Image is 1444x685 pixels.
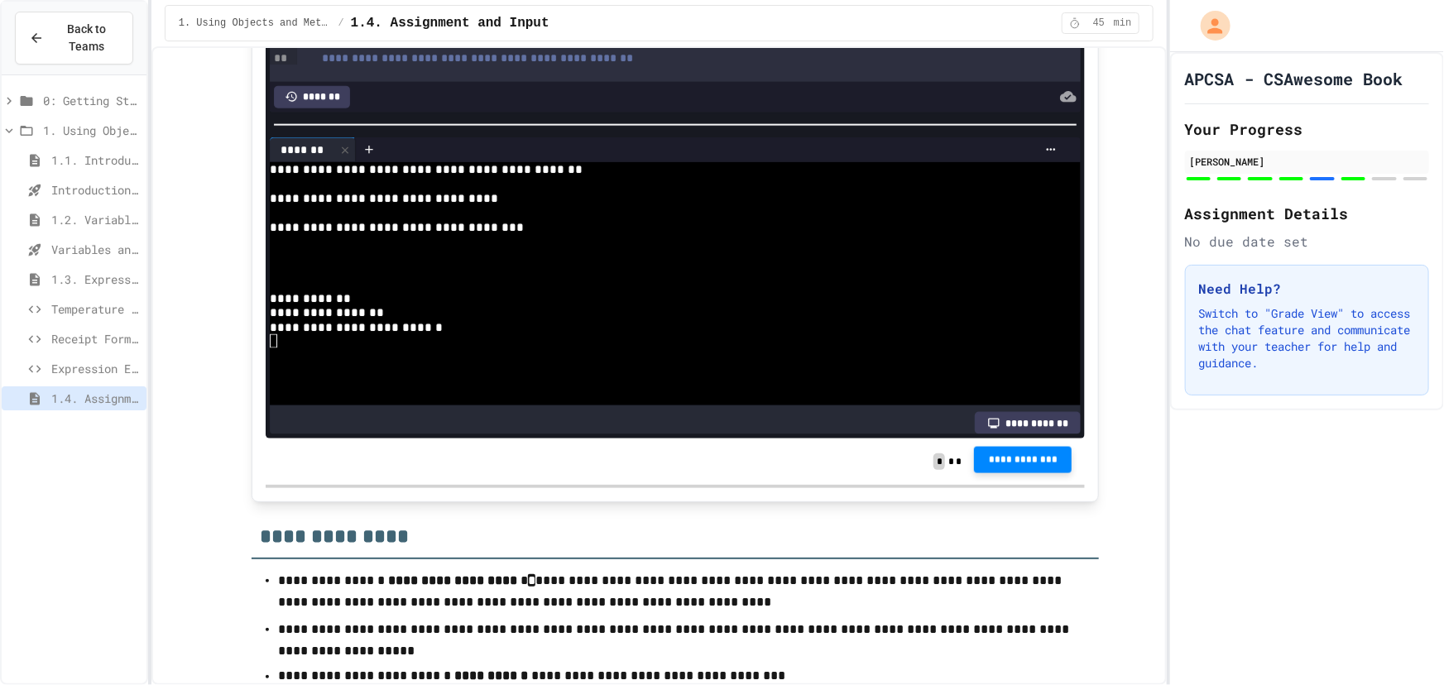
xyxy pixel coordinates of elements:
[51,151,140,169] span: 1.1. Introduction to Algorithms, Programming, and Compilers
[1199,305,1415,371] p: Switch to "Grade View" to access the chat feature and communicate with your teacher for help and ...
[51,300,140,318] span: Temperature Display Fix
[1183,7,1235,45] div: My Account
[51,241,140,258] span: Variables and Data Types - Quiz
[51,181,140,199] span: Introduction to Algorithms, Programming, and Compilers
[1185,117,1429,141] h2: Your Progress
[1190,154,1424,169] div: [PERSON_NAME]
[179,17,332,30] span: 1. Using Objects and Methods
[1185,202,1429,225] h2: Assignment Details
[43,122,140,139] span: 1. Using Objects and Methods
[51,330,140,347] span: Receipt Formatter
[1185,232,1429,251] div: No due date set
[54,21,119,55] span: Back to Teams
[351,13,549,33] span: 1.4. Assignment and Input
[15,12,133,65] button: Back to Teams
[51,360,140,377] span: Expression Evaluator Fix
[43,92,140,109] span: 0: Getting Started
[338,17,343,30] span: /
[1086,17,1112,30] span: 45
[1199,279,1415,299] h3: Need Help?
[1185,67,1403,90] h1: APCSA - CSAwesome Book
[1114,17,1132,30] span: min
[51,271,140,288] span: 1.3. Expressions and Output [New]
[51,211,140,228] span: 1.2. Variables and Data Types
[51,390,140,407] span: 1.4. Assignment and Input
